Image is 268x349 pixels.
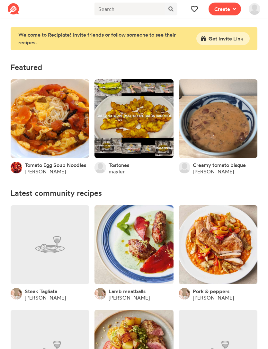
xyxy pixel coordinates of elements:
[25,162,86,168] a: Tomato Egg Soup Noodles
[94,3,165,15] input: Search
[193,162,246,168] a: Creamy tomato bisque
[193,294,234,301] a: [PERSON_NAME]
[179,162,190,173] img: User's avatar
[94,288,106,300] img: User's avatar
[209,35,243,42] span: Get Invite Link
[193,288,229,294] a: Pork & peppers
[209,3,241,15] button: Create
[25,288,57,294] a: Steak Tagliata
[11,162,22,173] img: User's avatar
[94,162,106,173] img: User's avatar
[18,31,189,46] div: Welcome to Reciplate! Invite friends or follow someone to see their recipes.
[193,168,234,175] a: [PERSON_NAME]
[25,168,66,175] a: [PERSON_NAME]
[214,5,230,13] span: Create
[11,189,257,197] h4: Latest community recipes
[11,63,257,72] h4: Featured
[109,162,129,168] a: Tostones
[109,294,150,301] a: [PERSON_NAME]
[109,288,146,294] a: Lamb meatballs
[8,3,19,15] img: Reciplate
[249,3,260,15] img: User's avatar
[11,288,22,300] img: User's avatar
[25,294,66,301] a: [PERSON_NAME]
[196,32,250,45] button: Get Invite Link
[109,168,126,175] a: maylen
[179,288,190,300] img: User's avatar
